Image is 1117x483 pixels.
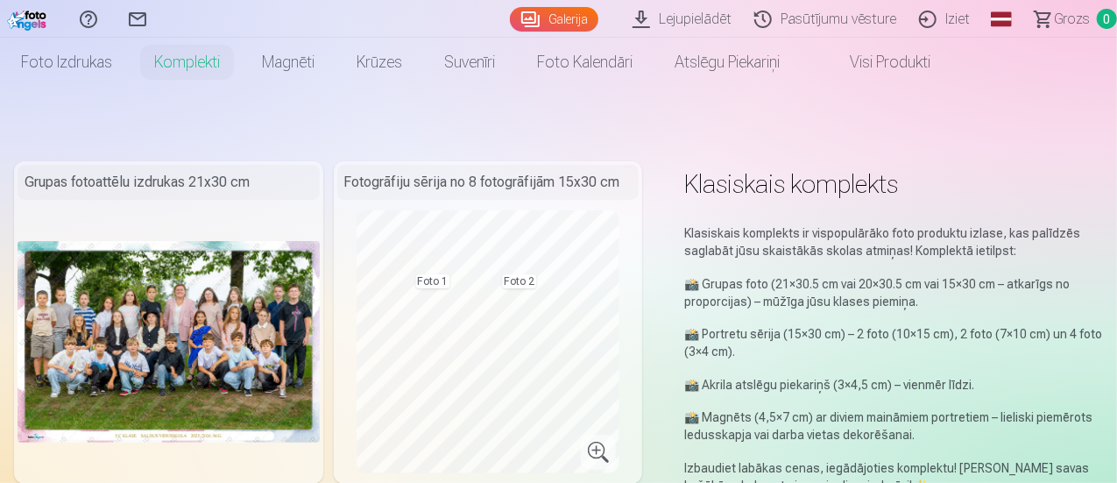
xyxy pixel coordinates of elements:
[1097,9,1117,29] span: 0
[654,38,801,87] a: Atslēgu piekariņi
[7,7,50,31] img: /fa1
[241,38,336,87] a: Magnēti
[423,38,516,87] a: Suvenīri
[684,376,1103,394] p: 📸 Akrila atslēgu piekariņš (3×4,5 cm) – vienmēr līdzi.
[336,38,423,87] a: Krūzes
[1054,9,1090,30] span: Grozs
[684,275,1103,310] p: 📸 Grupas foto (21×30.5 cm vai 20×30.5 cm vai 15×30 cm – atkarīgs no proporcijas) – mūžīga jūsu kl...
[684,168,1103,200] h1: Klasiskais komplekts
[337,165,640,200] div: Fotogrāfiju sērija no 8 fotogrāfijām 15x30 cm
[18,165,320,200] div: Grupas fotoattēlu izdrukas 21x30 cm
[510,7,598,32] a: Galerija
[516,38,654,87] a: Foto kalendāri
[684,224,1103,259] p: Klasiskais komplekts ir vispopulārāko foto produktu izlase, kas palīdzēs saglabāt jūsu skaistākās...
[133,38,241,87] a: Komplekti
[801,38,951,87] a: Visi produkti
[684,325,1103,360] p: 📸 Portretu sērija (15×30 cm) – 2 foto (10×15 cm), 2 foto (7×10 cm) un 4 foto (3×4 cm).
[684,408,1103,444] p: 📸 Magnēts (4,5×7 cm) ar diviem maināmiem portretiem – lieliski piemērots ledusskapja vai darba vi...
